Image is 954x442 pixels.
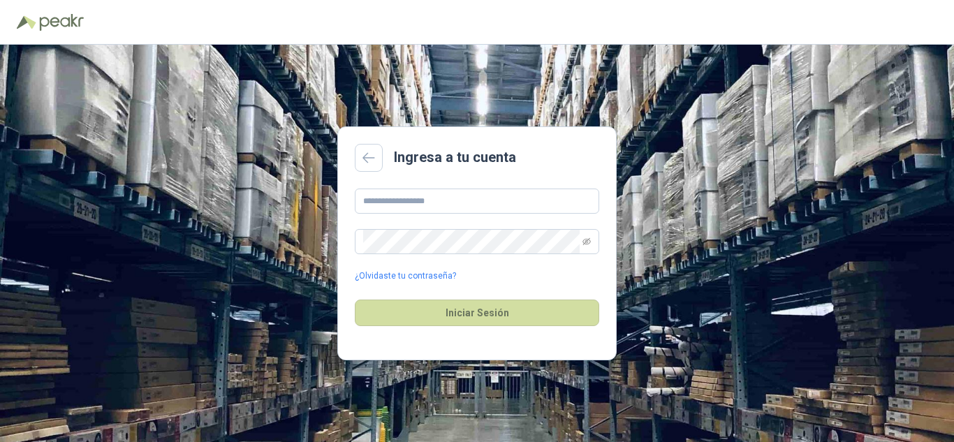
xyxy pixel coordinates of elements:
h2: Ingresa a tu cuenta [394,147,516,168]
a: ¿Olvidaste tu contraseña? [355,270,456,283]
span: eye-invisible [582,237,591,246]
img: Peakr [39,14,84,31]
img: Logo [17,15,36,29]
button: Iniciar Sesión [355,300,599,326]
